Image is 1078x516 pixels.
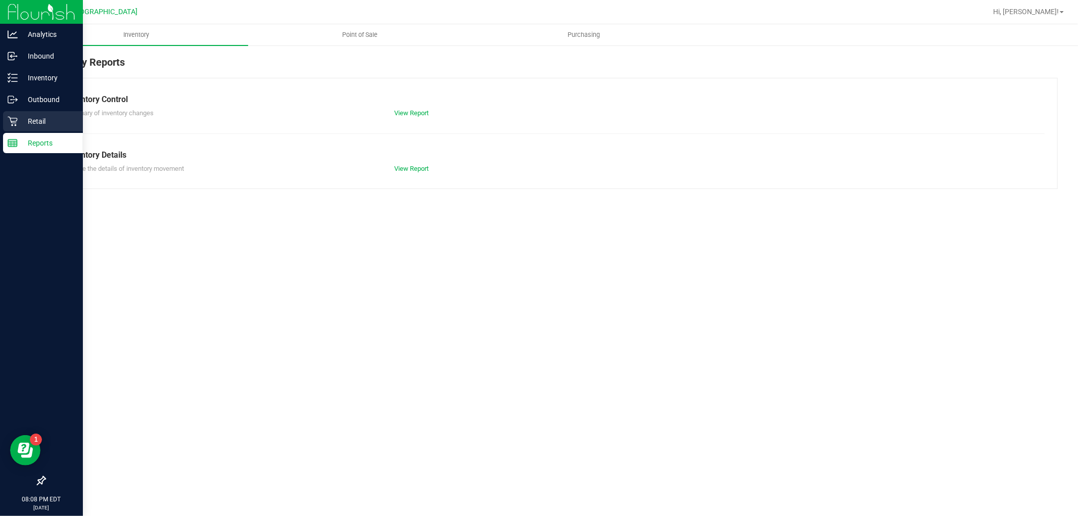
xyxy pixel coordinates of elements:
[8,51,18,61] inline-svg: Inbound
[248,24,472,45] a: Point of Sale
[18,115,78,127] p: Retail
[65,93,1037,106] div: Inventory Control
[18,93,78,106] p: Outbound
[394,165,429,172] a: View Report
[18,137,78,149] p: Reports
[65,165,184,172] span: Explore the details of inventory movement
[18,72,78,84] p: Inventory
[394,109,429,117] a: View Report
[65,149,1037,161] div: Inventory Details
[18,28,78,40] p: Analytics
[69,8,138,16] span: [GEOGRAPHIC_DATA]
[993,8,1059,16] span: Hi, [PERSON_NAME]!
[30,434,42,446] iframe: Resource center unread badge
[65,109,154,117] span: Summary of inventory changes
[8,29,18,39] inline-svg: Analytics
[44,55,1058,78] div: Inventory Reports
[24,24,248,45] a: Inventory
[18,50,78,62] p: Inbound
[8,95,18,105] inline-svg: Outbound
[5,504,78,511] p: [DATE]
[8,116,18,126] inline-svg: Retail
[5,495,78,504] p: 08:08 PM EDT
[329,30,392,39] span: Point of Sale
[10,435,40,465] iframe: Resource center
[472,24,696,45] a: Purchasing
[8,138,18,148] inline-svg: Reports
[554,30,614,39] span: Purchasing
[110,30,163,39] span: Inventory
[8,73,18,83] inline-svg: Inventory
